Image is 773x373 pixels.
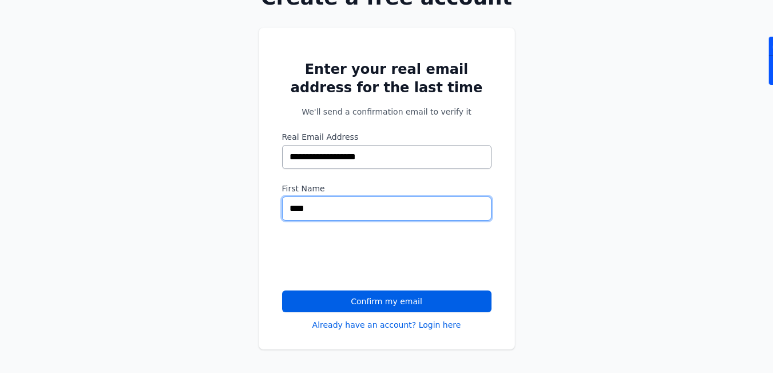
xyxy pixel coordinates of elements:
button: Confirm my email [282,290,491,312]
h2: Enter your real email address for the last time [282,60,491,97]
label: First Name [282,183,491,194]
label: Real Email Address [282,131,491,143]
a: Already have an account? Login here [312,319,461,331]
p: We'll send a confirmation email to verify it [282,106,491,117]
iframe: reCAPTCHA [282,234,456,279]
